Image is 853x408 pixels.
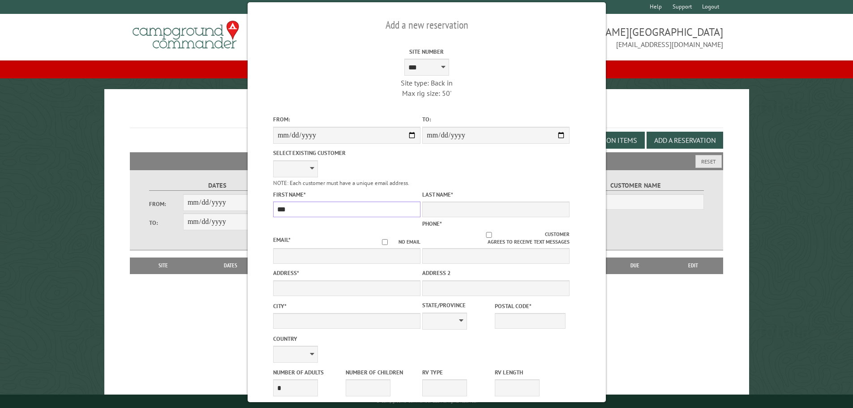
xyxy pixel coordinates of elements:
label: RV Length [495,368,566,377]
button: Edit Add-on Items [568,132,645,149]
label: Select existing customer [273,149,420,157]
label: Country [273,335,420,343]
label: Dates [149,180,286,191]
label: To: [422,115,570,124]
label: Postal Code [495,302,566,310]
label: Number of Adults [273,368,344,377]
label: Address 2 [422,269,570,277]
label: No email [371,238,420,246]
div: Site type: Back in [353,78,500,88]
label: First Name [273,190,420,199]
th: Due [607,258,663,274]
label: From: [149,200,183,208]
th: Edit [663,258,724,274]
label: Last Name [422,190,570,199]
label: Phone [422,220,442,228]
label: Number of Children [346,368,416,377]
input: Customer agrees to receive text messages [433,232,545,238]
h2: Add a new reservation [273,17,580,34]
label: City [273,302,420,310]
small: NOTE: Each customer must have a unique email address. [273,179,409,187]
label: State/Province [422,301,493,309]
label: RV Type [422,368,493,377]
h2: Filters [130,152,724,169]
button: Add a Reservation [647,132,723,149]
th: Site [134,258,193,274]
th: Dates [193,258,269,274]
label: Site Number [353,47,500,56]
label: Customer Name [567,180,704,191]
div: Max rig size: 50' [353,88,500,98]
small: © Campground Commander LLC. All rights reserved. [376,398,477,404]
label: Address [273,269,420,277]
label: Email [273,236,291,244]
button: Reset [695,155,722,168]
input: No email [371,239,399,245]
label: To: [149,219,183,227]
label: From: [273,115,420,124]
h1: Reservations [130,103,724,128]
img: Campground Commander [130,17,242,52]
label: Customer agrees to receive text messages [422,231,570,246]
